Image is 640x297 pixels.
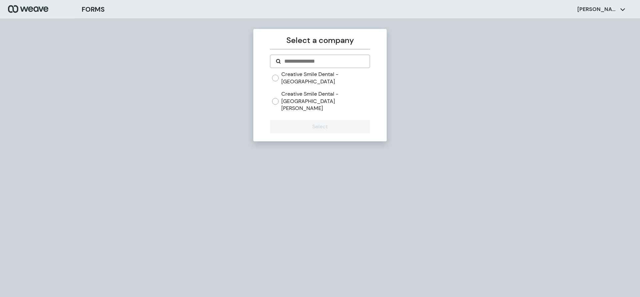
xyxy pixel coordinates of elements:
button: Select [270,120,370,133]
h3: FORMS [82,4,105,14]
input: Search [284,57,364,65]
label: Creative Smile Dental - [GEOGRAPHIC_DATA][PERSON_NAME] [281,90,370,112]
p: Select a company [270,34,370,46]
label: Creative Smile Dental - [GEOGRAPHIC_DATA] [281,71,370,85]
p: [PERSON_NAME] D.D.S [577,6,617,13]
